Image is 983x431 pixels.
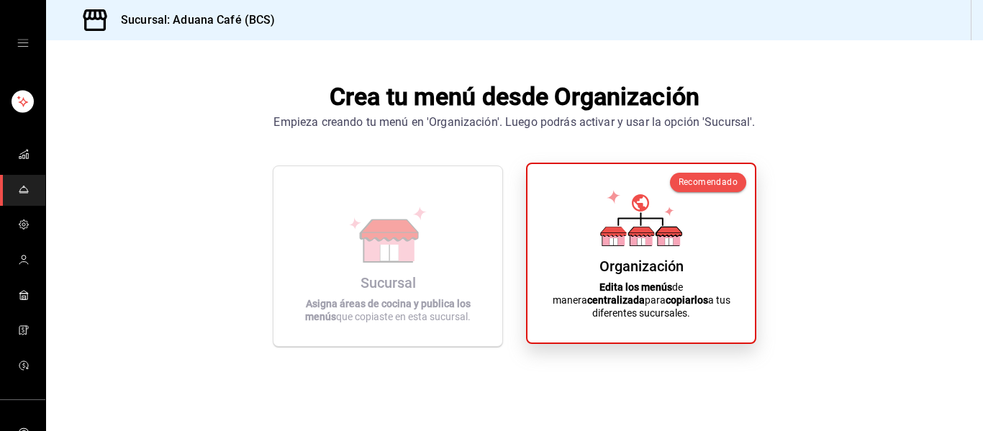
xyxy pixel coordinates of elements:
[273,114,755,131] div: Empieza creando tu menú en 'Organización'. Luego podrás activar y usar la opción 'Sucursal'.
[545,281,738,319] p: de manera para a tus diferentes sucursales.
[587,294,645,306] strong: centralizada
[273,79,755,114] h1: Crea tu menú desde Organización
[599,258,684,275] div: Organización
[291,297,485,323] p: que copiaste en esta sucursal.
[361,274,416,291] div: Sucursal
[109,12,276,29] h3: Sucursal: Aduana Café (BCS)
[17,37,29,49] button: open drawer
[305,298,471,322] strong: Asigna áreas de cocina y publica los menús
[599,281,672,293] strong: Edita los menús
[666,294,708,306] strong: copiarlos
[679,177,738,187] span: Recomendado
